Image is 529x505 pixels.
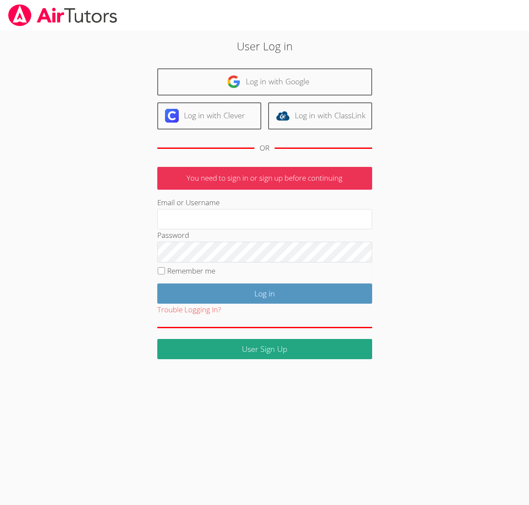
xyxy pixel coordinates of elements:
img: classlink-logo-d6bb404cc1216ec64c9a2012d9dc4662098be43eaf13dc465df04b49fa7ab582.svg [276,109,290,123]
a: Log in with ClassLink [268,102,372,129]
h2: User Log in [122,38,407,54]
a: User Sign Up [157,339,372,359]
label: Email or Username [157,197,220,207]
img: airtutors_banner-c4298cdbf04f3fff15de1276eac7730deb9818008684d7c2e4769d2f7ddbe033.png [7,4,118,26]
a: Log in with Clever [157,102,261,129]
a: Log in with Google [157,68,372,95]
div: OR [260,142,269,154]
p: You need to sign in or sign up before continuing [157,167,372,190]
img: clever-logo-6eab21bc6e7a338710f1a6ff85c0baf02591cd810cc4098c63d3a4b26e2feb20.svg [165,109,179,123]
label: Remember me [167,266,215,276]
img: google-logo-50288ca7cdecda66e5e0955fdab243c47b7ad437acaf1139b6f446037453330a.svg [227,75,241,89]
input: Log in [157,283,372,304]
button: Trouble Logging In? [157,304,221,316]
label: Password [157,230,189,240]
